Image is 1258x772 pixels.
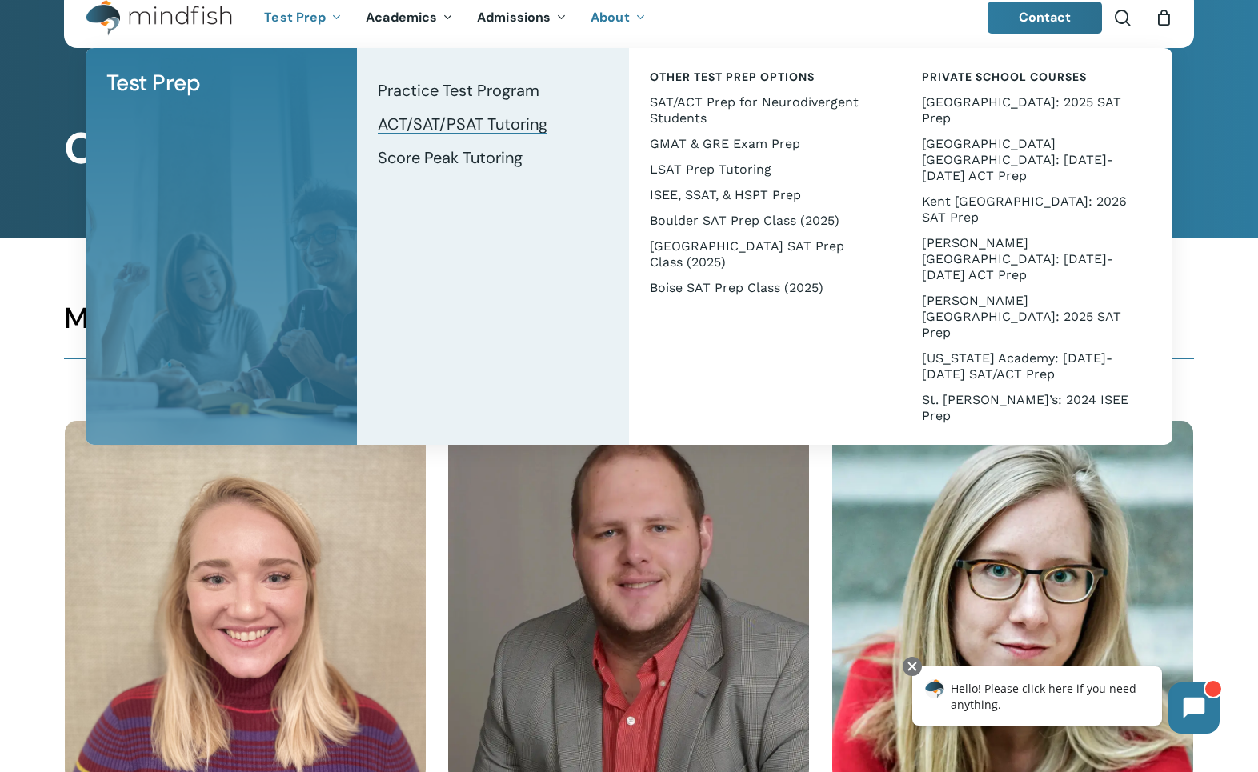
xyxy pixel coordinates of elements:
a: Private School Courses [917,64,1157,90]
a: Contact [988,2,1103,34]
span: [US_STATE] Academy: [DATE]-[DATE] SAT/ACT Prep [922,350,1112,382]
a: Admissions [465,11,579,25]
span: Admissions [477,9,551,26]
a: Boise SAT Prep Class (2025) [645,275,885,301]
span: Academics [366,9,437,26]
a: [GEOGRAPHIC_DATA]: 2025 SAT Prep [917,90,1157,131]
span: St. [PERSON_NAME]’s: 2024 ISEE Prep [922,392,1128,423]
span: ACT/SAT/PSAT Tutoring [378,114,547,134]
span: Other Test Prep Options [650,70,815,84]
a: [GEOGRAPHIC_DATA] SAT Prep Class (2025) [645,234,885,275]
a: Boulder SAT Prep Class (2025) [645,208,885,234]
a: St. [PERSON_NAME]’s: 2024 ISEE Prep [917,387,1157,429]
span: Test Prep [106,68,201,98]
a: Kent [GEOGRAPHIC_DATA]: 2026 SAT Prep [917,189,1157,230]
a: Other Test Prep Options [645,64,885,90]
span: GMAT & GRE Exam Prep [650,136,800,151]
a: GMAT & GRE Exam Prep [645,131,885,157]
a: [PERSON_NAME][GEOGRAPHIC_DATA]: [DATE]-[DATE] ACT Prep [917,230,1157,288]
span: Score Peak Tutoring [378,147,523,168]
a: About [579,11,658,25]
span: Boise SAT Prep Class (2025) [650,280,823,295]
span: ISEE, SSAT, & HSPT Prep [650,187,801,202]
span: [PERSON_NAME][GEOGRAPHIC_DATA]: [DATE]-[DATE] ACT Prep [922,235,1113,282]
a: SAT/ACT Prep for Neurodivergent Students [645,90,885,131]
a: [US_STATE] Academy: [DATE]-[DATE] SAT/ACT Prep [917,346,1157,387]
a: ISEE, SSAT, & HSPT Prep [645,182,885,208]
a: ACT/SAT/PSAT Tutoring [373,107,613,141]
span: Contact [1019,9,1072,26]
a: [GEOGRAPHIC_DATA] [GEOGRAPHIC_DATA]: [DATE]-[DATE] ACT Prep [917,131,1157,189]
a: Cart [1155,9,1172,26]
a: [PERSON_NAME][GEOGRAPHIC_DATA]: 2025 SAT Prep [917,288,1157,346]
span: [GEOGRAPHIC_DATA] [GEOGRAPHIC_DATA]: [DATE]-[DATE] ACT Prep [922,136,1113,183]
a: Test Prep [252,11,354,25]
iframe: Chatbot [895,654,1236,750]
a: LSAT Prep Tutoring [645,157,885,182]
span: Practice Test Program [378,80,539,101]
span: [PERSON_NAME][GEOGRAPHIC_DATA]: 2025 SAT Prep [922,293,1121,340]
span: About [591,9,630,26]
h1: Our Team [64,123,1193,174]
span: SAT/ACT Prep for Neurodivergent Students [650,94,859,126]
a: Academics [354,11,465,25]
span: Private School Courses [922,70,1087,84]
h3: Mindfish Leadership & Admin Team [64,300,1193,337]
span: Boulder SAT Prep Class (2025) [650,213,839,228]
span: [GEOGRAPHIC_DATA]: 2025 SAT Prep [922,94,1121,126]
span: Kent [GEOGRAPHIC_DATA]: 2026 SAT Prep [922,194,1127,225]
span: LSAT Prep Tutoring [650,162,771,177]
a: Score Peak Tutoring [373,141,613,174]
a: Test Prep [102,64,342,102]
a: Practice Test Program [373,74,613,107]
span: Test Prep [264,9,326,26]
span: [GEOGRAPHIC_DATA] SAT Prep Class (2025) [650,238,844,270]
